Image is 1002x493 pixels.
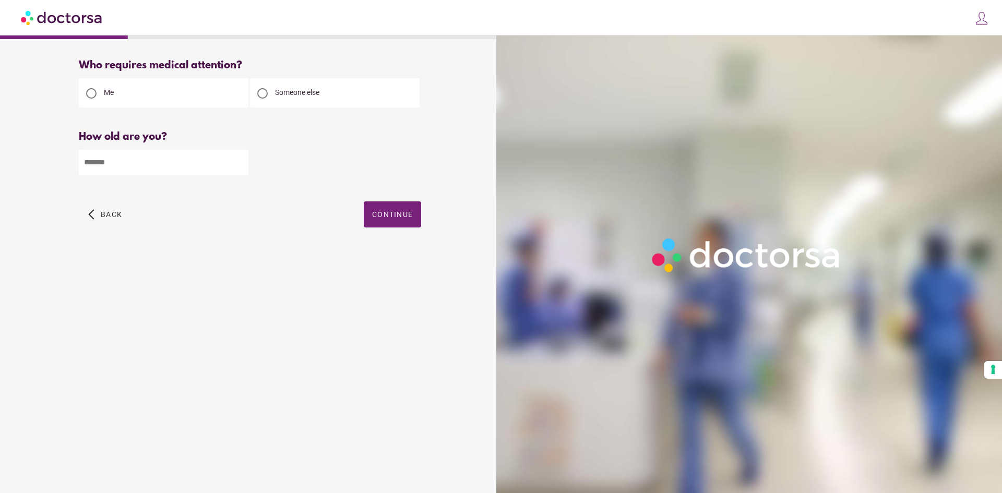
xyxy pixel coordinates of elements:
button: Continue [364,201,421,227]
span: Continue [372,210,413,219]
img: Logo-Doctorsa-trans-White-partial-flat.png [647,233,847,278]
div: How old are you? [79,131,421,143]
span: Back [101,210,122,219]
button: arrow_back_ios Back [84,201,126,227]
span: Me [104,88,114,97]
img: Doctorsa.com [21,6,103,29]
img: icons8-customer-100.png [974,11,989,26]
button: Your consent preferences for tracking technologies [984,361,1002,379]
span: Someone else [275,88,319,97]
div: Who requires medical attention? [79,59,421,71]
